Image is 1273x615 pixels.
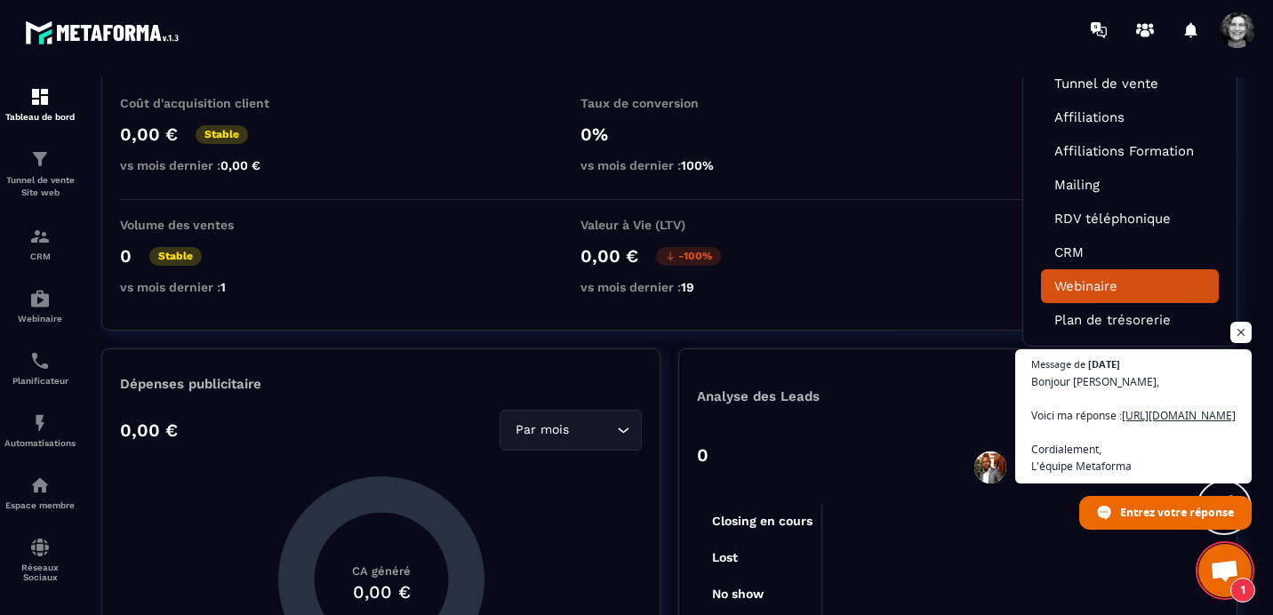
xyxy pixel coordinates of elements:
[4,112,76,122] p: Tableau de bord
[1054,211,1205,227] a: RDV téléphonique
[580,124,758,145] p: 0%
[697,388,958,404] p: Analyse des Leads
[1054,244,1205,260] a: CRM
[4,563,76,582] p: Réseaux Sociaux
[4,174,76,199] p: Tunnel de vente Site web
[4,337,76,399] a: schedulerschedulerPlanificateur
[580,245,638,267] p: 0,00 €
[681,280,694,294] span: 19
[120,124,178,145] p: 0,00 €
[29,537,51,558] img: social-network
[29,350,51,371] img: scheduler
[1198,544,1252,597] div: Ouvrir le chat
[712,587,765,601] tspan: No show
[4,212,76,275] a: formationformationCRM
[29,86,51,108] img: formation
[196,125,248,144] p: Stable
[4,438,76,448] p: Automatisations
[1054,76,1205,92] a: Tunnel de vente
[120,96,298,110] p: Coût d'acquisition client
[580,218,758,232] p: Valeur à Vie (LTV)
[29,475,51,496] img: automations
[120,376,642,392] p: Dépenses publicitaire
[697,444,709,466] p: 0
[4,399,76,461] a: automationsautomationsAutomatisations
[580,158,758,172] p: vs mois dernier :
[4,275,76,337] a: automationsautomationsWebinaire
[580,96,758,110] p: Taux de conversion
[149,247,202,266] p: Stable
[500,410,642,451] div: Search for option
[1230,578,1255,603] span: 1
[29,412,51,434] img: automations
[681,158,714,172] span: 100%
[1054,143,1205,159] a: Affiliations Formation
[4,314,76,323] p: Webinaire
[4,376,76,386] p: Planificateur
[580,280,758,294] p: vs mois dernier :
[1031,373,1236,475] span: Bonjour [PERSON_NAME], Voici ma réponse : Cordialement, L'équipe Metaforma
[1120,497,1234,528] span: Entrez votre réponse
[120,280,298,294] p: vs mois dernier :
[712,514,813,529] tspan: Closing en cours
[220,158,260,172] span: 0,00 €
[572,420,612,440] input: Search for option
[120,158,298,172] p: vs mois dernier :
[1054,177,1205,193] a: Mailing
[4,252,76,261] p: CRM
[4,73,76,135] a: formationformationTableau de bord
[25,16,185,49] img: logo
[4,461,76,523] a: automationsautomationsEspace membre
[1088,359,1120,369] span: [DATE]
[4,500,76,510] p: Espace membre
[712,550,738,564] tspan: Lost
[220,280,226,294] span: 1
[120,218,298,232] p: Volume des ventes
[4,135,76,212] a: formationformationTunnel de vente Site web
[120,245,132,267] p: 0
[1054,278,1205,294] a: Webinaire
[656,247,721,266] p: -100%
[511,420,572,440] span: Par mois
[1031,359,1085,369] span: Message de
[29,288,51,309] img: automations
[1054,312,1205,328] a: Plan de trésorerie
[4,523,76,595] a: social-networksocial-networkRéseaux Sociaux
[120,419,178,441] p: 0,00 €
[29,226,51,247] img: formation
[29,148,51,170] img: formation
[1054,109,1205,125] a: Affiliations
